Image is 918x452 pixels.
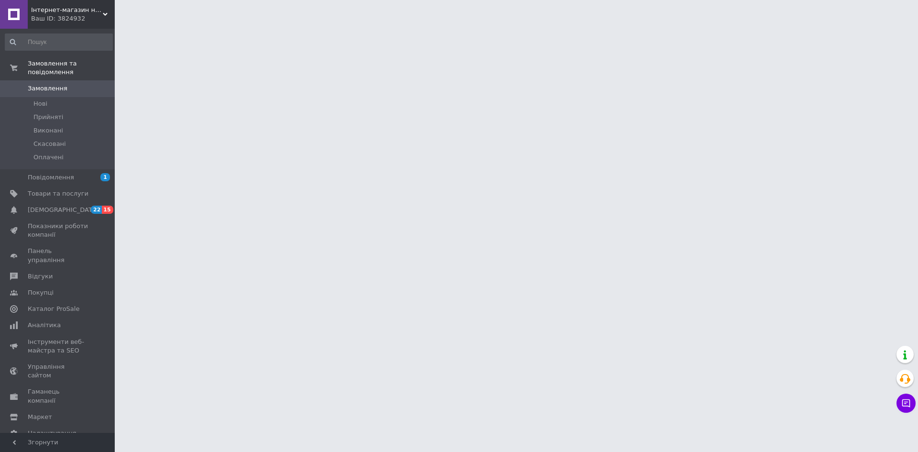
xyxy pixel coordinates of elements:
[28,247,88,264] span: Панель управління
[28,84,67,93] span: Замовлення
[28,321,61,330] span: Аналітика
[28,288,54,297] span: Покупці
[91,206,102,214] span: 22
[28,387,88,405] span: Гаманець компанії
[28,338,88,355] span: Інструменти веб-майстра та SEO
[33,140,66,148] span: Скасовані
[28,206,98,214] span: [DEMOGRAPHIC_DATA]
[33,113,63,121] span: Прийняті
[896,394,916,413] button: Чат з покупцем
[31,6,103,14] span: Інтернет-магазин наручних годинників Time-Step
[33,99,47,108] span: Нові
[33,153,64,162] span: Оплачені
[100,173,110,181] span: 1
[28,363,88,380] span: Управління сайтом
[28,305,79,313] span: Каталог ProSale
[28,413,52,421] span: Маркет
[31,14,115,23] div: Ваш ID: 3824932
[28,59,115,77] span: Замовлення та повідомлення
[28,222,88,239] span: Показники роботи компанії
[28,272,53,281] span: Відгуки
[28,189,88,198] span: Товари та послуги
[33,126,63,135] span: Виконані
[5,33,113,51] input: Пошук
[28,429,76,438] span: Налаштування
[28,173,74,182] span: Повідомлення
[102,206,113,214] span: 15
